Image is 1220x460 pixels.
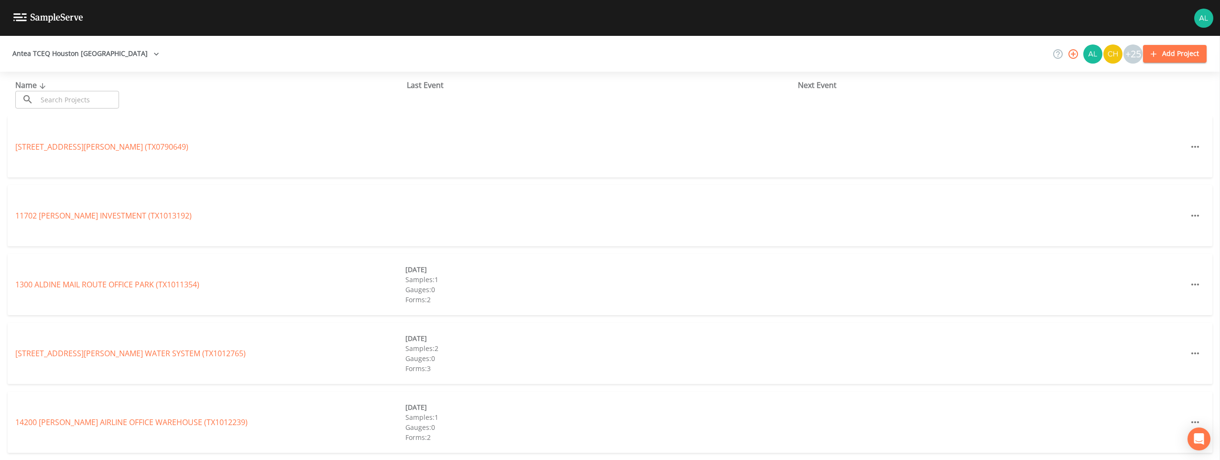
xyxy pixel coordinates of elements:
div: Alaina Hahn [1083,44,1103,64]
div: [DATE] [405,264,795,274]
div: Samples: 1 [405,274,795,285]
div: Forms: 3 [405,363,795,373]
img: c74b8b8b1c7a9d34f67c5e0ca157ed15 [1103,44,1122,64]
div: Next Event [798,79,1189,91]
div: Forms: 2 [405,295,795,305]
img: 30a13df2a12044f58df5f6b7fda61338 [1083,44,1102,64]
div: Forms: 2 [405,432,795,442]
div: Open Intercom Messenger [1187,427,1210,450]
button: Add Project [1143,45,1207,63]
div: [DATE] [405,402,795,412]
input: Search Projects [37,91,119,109]
a: [STREET_ADDRESS][PERSON_NAME] WATER SYSTEM (TX1012765) [15,348,246,359]
button: Antea TCEQ Houston [GEOGRAPHIC_DATA] [9,45,163,63]
div: Charles Medina [1103,44,1123,64]
div: Gauges: 0 [405,285,795,295]
span: Name [15,80,48,90]
div: Last Event [407,79,798,91]
a: [STREET_ADDRESS][PERSON_NAME] (TX0790649) [15,142,188,152]
div: Samples: 1 [405,412,795,422]
div: Gauges: 0 [405,353,795,363]
div: Samples: 2 [405,343,795,353]
div: +25 [1123,44,1143,64]
a: 11702 [PERSON_NAME] INVESTMENT (TX1013192) [15,210,192,221]
a: 14200 [PERSON_NAME] AIRLINE OFFICE WAREHOUSE (TX1012239) [15,417,248,427]
div: [DATE] [405,333,795,343]
div: Gauges: 0 [405,422,795,432]
img: 30a13df2a12044f58df5f6b7fda61338 [1194,9,1213,28]
img: logo [13,13,83,22]
a: 1300 ALDINE MAIL ROUTE OFFICE PARK (TX1011354) [15,279,199,290]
